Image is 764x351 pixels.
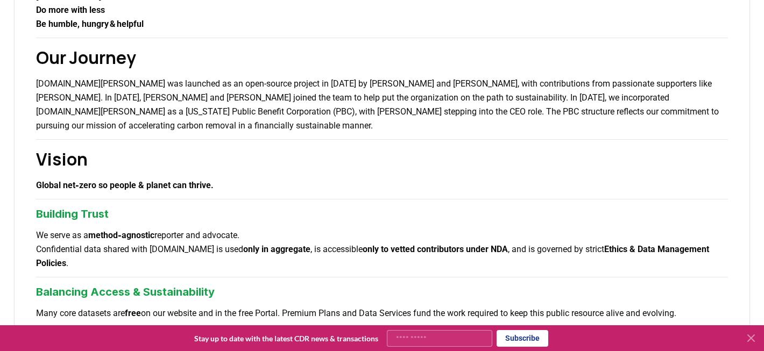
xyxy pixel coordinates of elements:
[36,45,728,70] h2: Our Journey
[36,228,728,270] p: We serve as a reporter and advocate. Confidential data shared with [DOMAIN_NAME] is used , is acc...
[125,308,141,318] strong: free
[36,180,214,190] strong: Global net‑zero so people & planet can thrive.
[36,146,728,172] h2: Vision
[88,230,154,240] strong: method‑agnostic
[36,77,728,133] p: [DOMAIN_NAME][PERSON_NAME] was launched as an open-source project in [DATE] by [PERSON_NAME] and ...
[36,306,728,320] p: Many core datasets are on our website and in the free Portal. Premium Plans and Data Services fun...
[363,244,508,254] strong: only to vetted contributors under NDA
[243,244,310,254] strong: only in aggregate
[36,19,144,29] strong: Be humble, hungry & helpful
[36,284,728,300] h3: Balancing Access & Sustainability
[36,5,105,15] strong: Do more with less
[36,206,728,222] h3: Building Trust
